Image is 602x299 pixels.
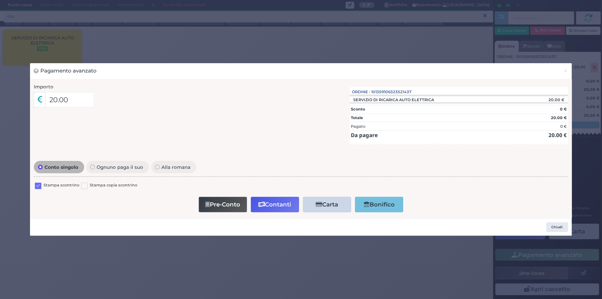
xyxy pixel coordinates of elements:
label: Importo [34,83,53,90]
div: Pagato [351,124,365,129]
div: 0 € [560,124,567,129]
strong: Totale [351,115,363,120]
button: Carta [303,197,351,212]
span: Ognuno paga il suo [95,165,145,170]
strong: 20.00 € [549,132,567,138]
strong: 20.00 € [551,115,567,120]
button: Bonifico [355,197,403,212]
span: × [564,67,568,75]
button: Chiudi [560,63,572,79]
button: Pre-Conto [199,197,247,212]
button: Chiudi [546,222,568,232]
span: Conto singolo [43,165,80,170]
label: Stampa scontrino [43,182,79,189]
strong: Sconto [351,107,365,112]
button: Contanti [251,197,299,212]
input: Es. 30.99 [45,92,95,107]
span: Ordine : [352,89,371,95]
span: 101359106323521437 [372,89,412,95]
strong: Da pagare [351,132,378,138]
strong: 0 € [560,107,567,112]
label: Stampa copia scontrino [90,182,137,189]
span: Alla romana [160,165,193,170]
h3: Pagamento avanzato [34,67,97,75]
div: SERVIZIO DI RICARICA AUTO ELETTRICA [350,97,438,102]
div: 20.00 € [513,97,568,102]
